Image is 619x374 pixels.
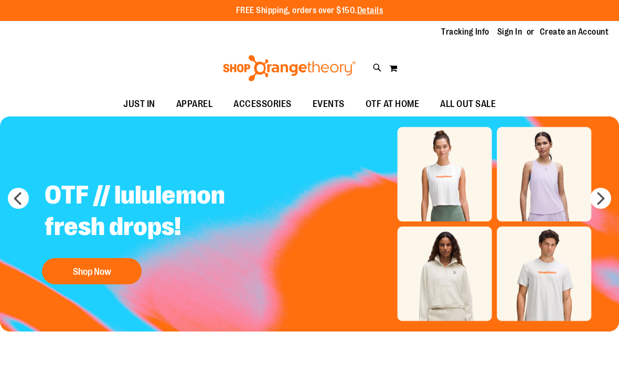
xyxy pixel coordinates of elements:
button: prev [8,188,29,209]
p: FREE Shipping, orders over $150. [236,5,383,17]
span: ALL OUT SALE [440,92,496,116]
span: APPAREL [176,92,213,116]
span: JUST IN [123,92,155,116]
a: Tracking Info [441,26,489,38]
span: EVENTS [313,92,345,116]
img: Shop Orangetheory [221,55,357,81]
button: next [590,188,611,209]
h2: OTF // lululemon fresh drops! [37,172,297,253]
span: OTF AT HOME [366,92,420,116]
a: Create an Account [540,26,609,38]
span: ACCESSORIES [233,92,292,116]
a: Sign In [497,26,522,38]
a: OTF // lululemon fresh drops! Shop Now [37,172,297,290]
a: Details [357,6,383,15]
button: Shop Now [42,258,142,284]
